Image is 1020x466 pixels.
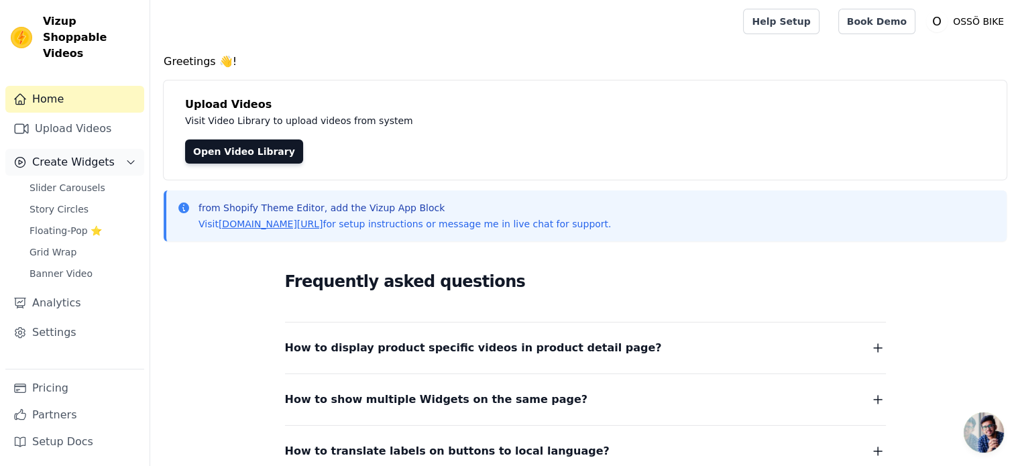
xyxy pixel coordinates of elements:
span: Banner Video [30,267,93,280]
span: How to display product specific videos in product detail page? [285,339,662,357]
h4: Greetings 👋! [164,54,1007,70]
span: Story Circles [30,202,89,216]
a: Pricing [5,375,144,402]
text: O [932,15,942,28]
button: How to translate labels on buttons to local language? [285,442,886,461]
a: Partners [5,402,144,428]
button: How to display product specific videos in product detail page? [285,339,886,357]
a: Home [5,86,144,113]
span: Slider Carousels [30,181,105,194]
a: Analytics [5,290,144,316]
img: Vizup [11,27,32,48]
span: Floating-Pop ⭐ [30,224,102,237]
a: Story Circles [21,200,144,219]
a: Banner Video [21,264,144,283]
p: Visit for setup instructions or message me in live chat for support. [199,217,611,231]
span: How to translate labels on buttons to local language? [285,442,610,461]
button: How to show multiple Widgets on the same page? [285,390,886,409]
span: Create Widgets [32,154,115,170]
a: Grid Wrap [21,243,144,261]
a: Upload Videos [5,115,144,142]
a: [DOMAIN_NAME][URL] [219,219,323,229]
a: Setup Docs [5,428,144,455]
a: Settings [5,319,144,346]
a: Floating-Pop ⭐ [21,221,144,240]
button: O OSSÖ BIKE [926,9,1009,34]
h2: Frequently asked questions [285,268,886,295]
h4: Upload Videos [185,97,985,113]
span: How to show multiple Widgets on the same page? [285,390,588,409]
p: from Shopify Theme Editor, add the Vizup App Block [199,201,611,215]
span: Grid Wrap [30,245,76,259]
a: Slider Carousels [21,178,144,197]
p: OSSÖ BIKE [948,9,1009,34]
a: Open Video Library [185,139,303,164]
div: Chat abierto [964,412,1004,453]
a: Book Demo [838,9,915,34]
p: Visit Video Library to upload videos from system [185,113,786,129]
button: Create Widgets [5,149,144,176]
span: Vizup Shoppable Videos [43,13,139,62]
a: Help Setup [743,9,819,34]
